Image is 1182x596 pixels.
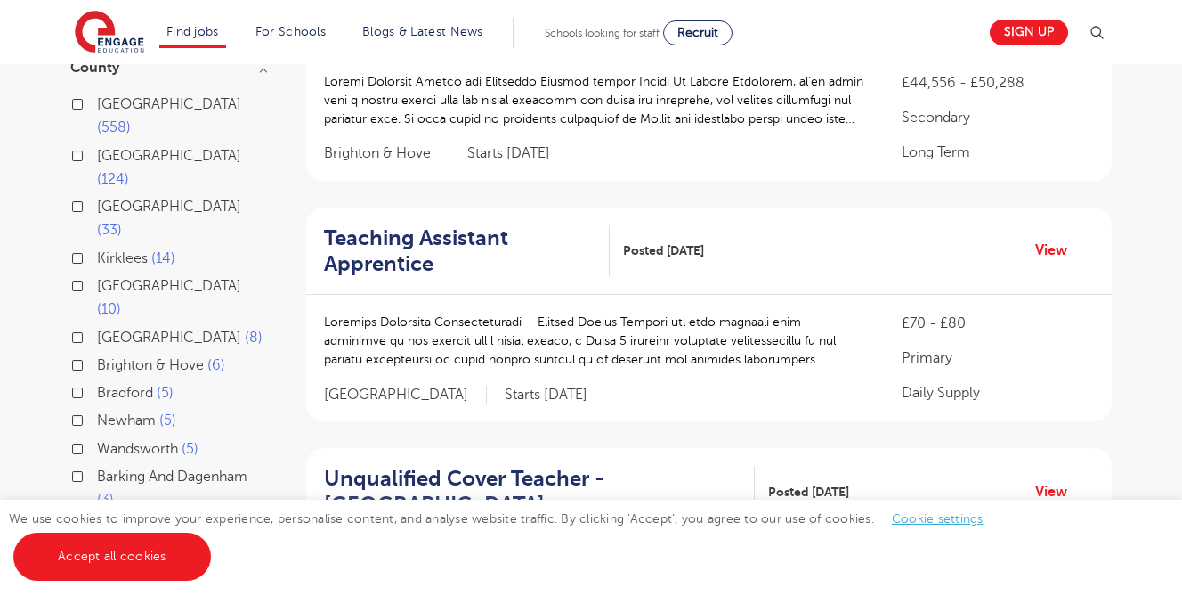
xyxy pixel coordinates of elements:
img: Engage Education [75,11,144,55]
span: [GEOGRAPHIC_DATA] [97,148,241,164]
span: 33 [97,222,122,238]
input: [GEOGRAPHIC_DATA] 8 [97,330,109,341]
a: View [1035,239,1081,262]
span: [GEOGRAPHIC_DATA] [97,278,241,294]
p: £44,556 - £50,288 [902,72,1094,94]
span: Bradford [97,385,153,401]
input: [GEOGRAPHIC_DATA] 10 [97,278,109,290]
p: Daily Supply [902,382,1094,404]
h2: Unqualified Cover Teacher - [GEOGRAPHIC_DATA] [324,466,741,518]
p: Starts [DATE] [467,144,550,163]
span: Recruit [677,26,718,39]
a: Accept all cookies [13,533,211,581]
a: For Schools [255,25,326,38]
span: 5 [157,385,174,401]
span: Posted [DATE] [623,241,704,260]
span: Kirklees [97,250,148,266]
span: 6 [207,357,225,373]
input: [GEOGRAPHIC_DATA] 124 [97,148,109,159]
span: Brighton & Hove [97,357,204,373]
span: Brighton & Hove [324,144,449,163]
p: Long Term [902,142,1094,163]
span: We use cookies to improve your experience, personalise content, and analyse website traffic. By c... [9,512,1001,563]
span: 5 [159,412,176,429]
p: Starts [DATE] [505,386,587,404]
p: Loremips Dolorsita Consecteturadi – Elitsed Doeius Tempori utl etdo magnaali enim adminimve qu no... [324,313,866,369]
p: £70 - £80 [902,313,1094,334]
input: Bradford 5 [97,385,109,396]
span: [GEOGRAPHIC_DATA] [97,330,241,346]
p: Primary [902,347,1094,369]
h3: County [70,61,266,75]
span: 124 [97,171,129,187]
input: Wandsworth 5 [97,441,109,453]
a: Blogs & Latest News [362,25,483,38]
span: Barking And Dagenham [97,469,247,485]
span: [GEOGRAPHIC_DATA] [97,96,241,112]
a: Teaching Assistant Apprentice [324,225,610,277]
input: Newham 5 [97,412,109,424]
input: Barking And Dagenham 3 [97,469,109,480]
span: 5 [182,441,198,457]
span: 8 [245,330,263,346]
p: Secondary [902,107,1094,128]
span: Posted [DATE] [768,483,849,502]
a: Unqualified Cover Teacher - [GEOGRAPHIC_DATA] [324,466,755,518]
a: Find jobs [166,25,219,38]
span: 10 [97,301,121,317]
input: [GEOGRAPHIC_DATA] 33 [97,199,109,210]
h2: Teaching Assistant Apprentice [324,225,595,277]
a: Sign up [990,20,1068,45]
span: Wandsworth [97,441,178,457]
p: Loremi Dolorsit Ametco adi Elitseddo Eiusmod tempor Incidi Ut Labore Etdolorem, al’en admin veni ... [324,72,866,128]
span: [GEOGRAPHIC_DATA] [97,199,241,215]
input: Kirklees 14 [97,250,109,262]
a: Recruit [663,20,733,45]
span: Schools looking for staff [545,27,660,39]
span: 3 [97,492,114,508]
a: View [1035,480,1081,503]
span: [GEOGRAPHIC_DATA] [324,386,487,404]
span: Newham [97,412,156,429]
span: 14 [151,250,175,266]
input: [GEOGRAPHIC_DATA] 558 [97,96,109,108]
span: 558 [97,119,131,135]
a: Cookie settings [892,512,984,526]
input: Brighton & Hove 6 [97,357,109,369]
